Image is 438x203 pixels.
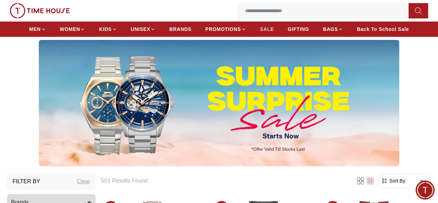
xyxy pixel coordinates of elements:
span: Sort By: [388,177,406,184]
img: ... [10,3,70,18]
div: Chat Widget [415,180,435,200]
a: KIDS [99,23,117,35]
span: MEN [29,26,41,33]
span: UNISEX [131,26,150,33]
div: Clear [77,177,90,186]
a: WOMEN [60,23,86,35]
button: Sort By: [381,177,406,184]
a: BAGS [323,23,343,35]
a: Back To School Sale [357,23,409,35]
span: PROMOTIONS [205,26,241,33]
h6: 501 Results Found [101,177,347,185]
span: SALE [260,26,274,33]
h3: Filter By [12,177,40,186]
a: PROMOTIONS [205,23,246,35]
span: KIDS [99,26,111,33]
span: WOMEN [60,26,80,33]
img: ... [39,40,399,166]
a: BRANDS [169,23,191,35]
a: UNISEX [131,23,155,35]
a: GIFTING [288,23,309,35]
span: Back To School Sale [357,26,409,33]
span: BAGS [323,26,338,33]
span: BRANDS [169,26,191,33]
a: SALE [260,23,274,35]
a: MEN [29,23,46,35]
span: GIFTING [288,26,309,33]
